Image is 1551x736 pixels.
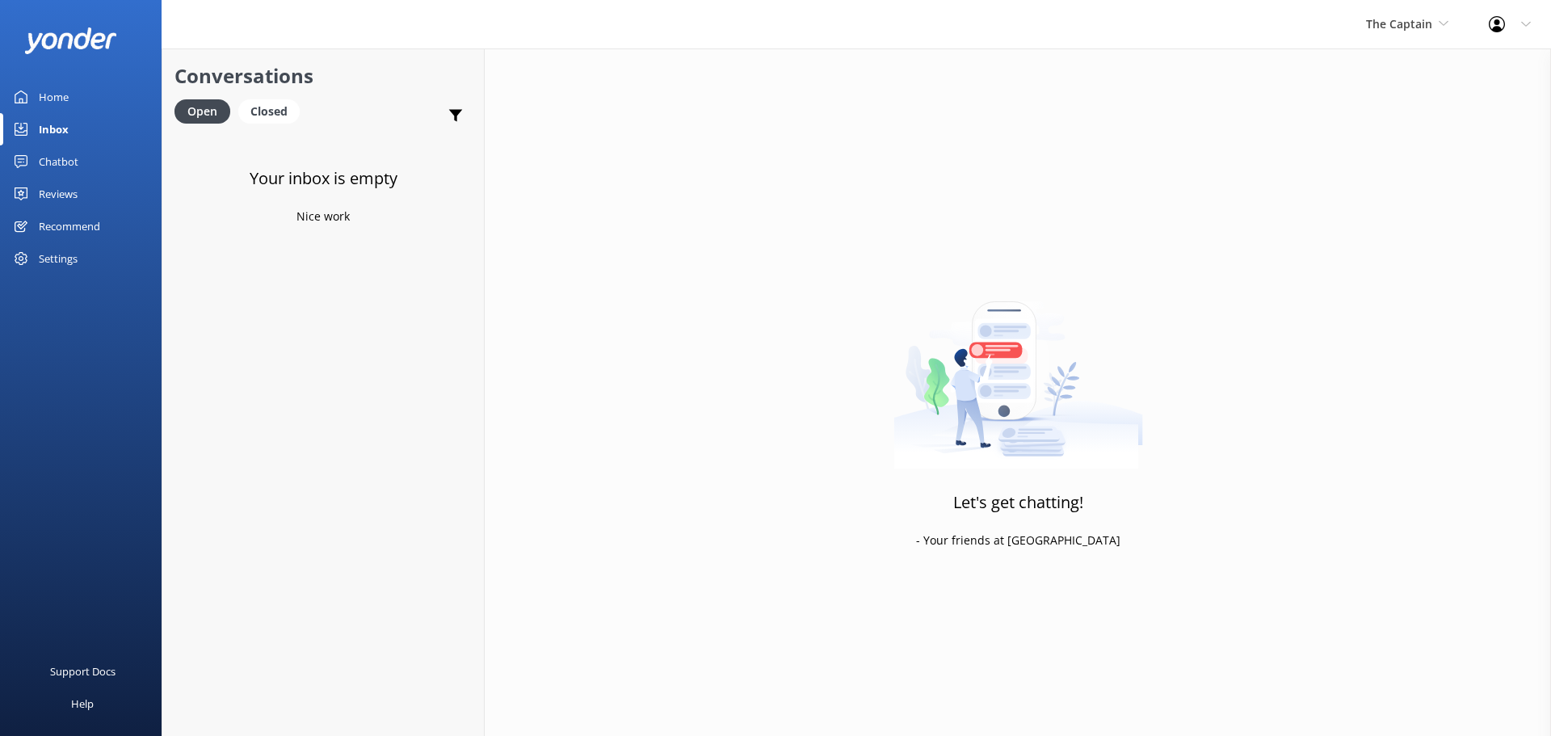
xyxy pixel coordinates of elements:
[174,102,238,120] a: Open
[39,145,78,178] div: Chatbot
[953,490,1083,515] h3: Let's get chatting!
[250,166,397,191] h3: Your inbox is empty
[50,655,116,688] div: Support Docs
[174,61,472,91] h2: Conversations
[71,688,94,720] div: Help
[238,102,308,120] a: Closed
[893,267,1143,469] img: artwork of a man stealing a conversation from at giant smartphone
[39,242,78,275] div: Settings
[39,210,100,242] div: Recommend
[916,532,1120,549] p: - Your friends at [GEOGRAPHIC_DATA]
[39,81,69,113] div: Home
[39,113,69,145] div: Inbox
[296,208,350,225] p: Nice work
[39,178,78,210] div: Reviews
[238,99,300,124] div: Closed
[1366,16,1432,32] span: The Captain
[174,99,230,124] div: Open
[24,27,117,54] img: yonder-white-logo.png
